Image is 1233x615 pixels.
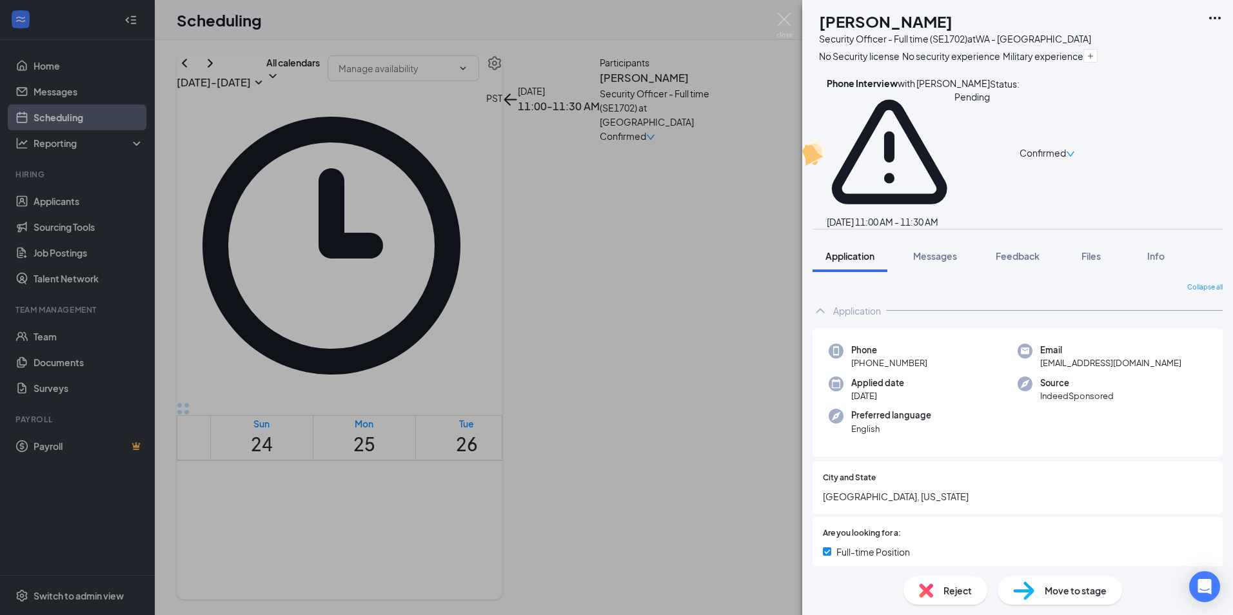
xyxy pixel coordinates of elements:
[913,250,957,262] span: Messages
[1040,389,1114,402] span: IndeedSponsored
[827,90,952,215] svg: Warning
[833,304,881,317] div: Application
[1040,376,1114,389] span: Source
[1189,571,1220,602] div: Open Intercom Messenger
[1187,282,1223,293] span: Collapse all
[1081,250,1101,262] span: Files
[996,250,1040,262] span: Feedback
[1040,356,1181,369] span: [EMAIL_ADDRESS][DOMAIN_NAME]
[813,303,828,318] svg: ChevronUp
[1045,583,1107,598] span: Move to stage
[836,564,912,578] span: Part-time Position
[1207,10,1223,26] svg: Ellipses
[851,422,931,435] span: English
[954,90,990,215] span: Pending
[819,32,1098,45] div: Security Officer - Full time (SE1702) at WA - [GEOGRAPHIC_DATA]
[819,50,900,62] span: No Security license
[990,77,1020,229] div: Status :
[823,527,901,540] span: Are you looking for a:
[823,472,876,484] span: City and State
[851,389,904,402] span: [DATE]
[1066,150,1075,159] span: down
[943,583,972,598] span: Reject
[1040,344,1181,356] span: Email
[851,356,927,369] span: [PHONE_NUMBER]
[823,489,1212,503] span: [GEOGRAPHIC_DATA], [US_STATE]
[851,409,931,422] span: Preferred language
[1147,250,1165,262] span: Info
[819,10,952,32] h1: [PERSON_NAME]
[827,215,990,229] div: [DATE] 11:00 AM - 11:30 AM
[1087,52,1094,60] svg: Plus
[1083,49,1098,63] button: Plus
[851,344,927,356] span: Phone
[851,376,904,389] span: Applied date
[1020,146,1066,160] span: Confirmed
[827,77,898,89] b: Phone Interview
[902,50,1000,62] span: No security experience
[1003,50,1083,62] span: Military experience
[827,77,990,90] div: with [PERSON_NAME]
[836,545,910,559] span: Full-time Position
[825,250,874,262] span: Application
